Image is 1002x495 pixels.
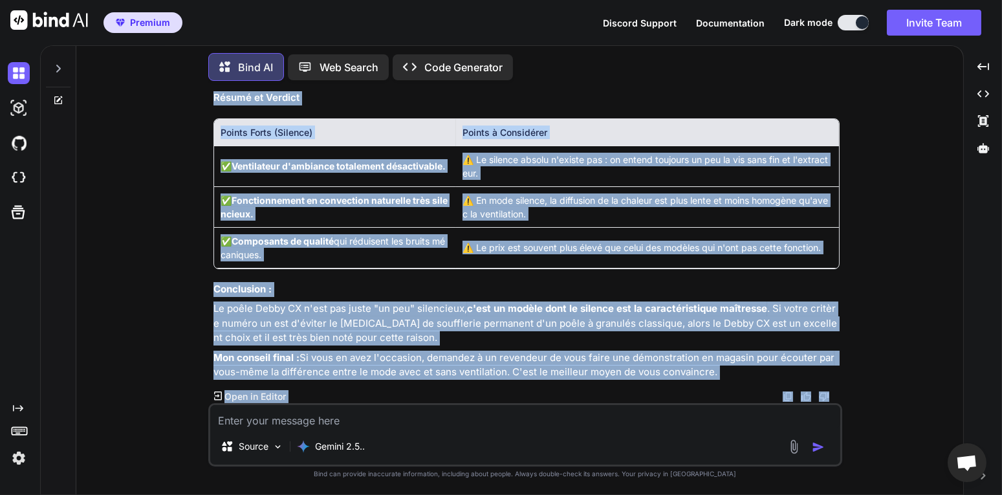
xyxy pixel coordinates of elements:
p: Web Search [320,60,378,75]
p: Si vous en avez l'occasion, demandez à un revendeur de vous faire une démonstration en magasin po... [213,351,840,380]
strong: Conclusion : [213,283,272,295]
td: ✅ [214,186,457,227]
button: Discord Support [603,16,677,30]
p: Bind can provide inaccurate information, including about people. Always double-check its answers.... [208,469,842,479]
p: Open in Editor [224,390,286,403]
span: Dark mode [784,16,833,29]
div: Ouvrir le chat [948,443,986,482]
td: ✅ qui réduisent les bruits mécaniques. [214,227,457,268]
button: premiumPremium [103,12,182,33]
img: cloudideIcon [8,167,30,189]
span: Premium [130,16,170,29]
img: darkChat [8,62,30,84]
img: like [801,391,811,402]
td: ⚠️ Le prix est souvent plus élevé que celui des modèles qui n'ont pas cette fonction. [456,227,838,268]
strong: c'est un modèle dont le silence est la caractéristique maîtresse [467,302,767,314]
img: icon [812,441,825,454]
img: githubDark [8,132,30,154]
button: Invite Team [887,10,981,36]
th: Points Forts (Silence) [214,119,457,146]
p: Code Generator [424,60,503,75]
strong: Composants de qualité [232,236,334,247]
span: Documentation [696,17,765,28]
td: ⚠️ Le silence absolu n'existe pas : on entend toujours un peu la vis sans fin et l'extracteur. [456,146,838,186]
img: Gemini 2.5 Pro [297,440,310,453]
img: attachment [787,439,801,454]
h3: Résumé et Verdict [213,91,840,105]
span: Discord Support [603,17,677,28]
img: dislike [819,391,829,402]
strong: Fonctionnement en convection naturelle très silencieux. [221,195,448,219]
p: Source [239,440,268,453]
strong: Ventilateur d'ambiance totalement désactivable. [232,160,446,171]
img: copy [783,391,793,402]
img: settings [8,447,30,469]
td: ✅ [214,146,457,186]
p: Gemini 2.5.. [315,440,365,453]
img: Bind AI [10,10,88,30]
img: premium [116,19,125,27]
strong: Mon conseil final : [213,351,300,364]
button: Documentation [696,16,765,30]
img: Pick Models [272,441,283,452]
td: ⚠️ En mode silence, la diffusion de la chaleur est plus lente et moins homogène qu'avec la ventil... [456,186,838,227]
th: Points à Considérer [456,119,838,146]
p: Bind AI [238,60,273,75]
p: Le poêle Debby CX n'est pas juste "un peu" silencieux, . Si votre critère numéro un est d'éviter ... [213,302,840,346]
img: darkAi-studio [8,97,30,119]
